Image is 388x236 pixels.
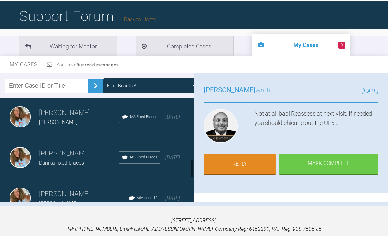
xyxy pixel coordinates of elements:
[204,86,255,94] span: [PERSON_NAME]
[362,87,378,94] span: [DATE]
[10,61,43,68] span: My Cases
[204,154,276,174] a: Reply
[39,160,84,166] span: Danika fixed braces
[279,154,379,174] div: Mark Complete
[165,195,180,201] span: [DATE]
[39,107,119,118] h3: [PERSON_NAME]
[39,200,78,206] span: [PERSON_NAME]
[19,5,156,28] h1: Support Forum
[39,148,119,159] h3: [PERSON_NAME]
[165,155,180,161] span: [DATE]
[254,109,378,145] div: Not at all bad! Reassess at next visit. If needed you should chicane out the UL5...
[10,188,31,208] img: Rebecca Lynne Williams
[10,147,31,168] img: Rebecca Lynne Williams
[39,119,78,125] span: [PERSON_NAME]
[130,155,157,160] span: IAS Fixed Braces
[252,34,350,56] li: My Cases
[19,36,117,56] li: Waiting for Mentor
[120,16,156,22] a: Back to Home
[10,106,31,127] img: Rebecca Lynne Williams
[130,114,157,120] span: IAS Fixed Braces
[136,36,233,56] li: Completed Cases
[90,81,101,91] img: chevronRight.28bd32b0.svg
[57,62,119,67] span: You have
[165,114,180,120] span: [DATE]
[10,217,378,233] p: [STREET_ADDRESS]. Tel: [PHONE_NUMBER], Email: [EMAIL_ADDRESS][DOMAIN_NAME], Company Reg: 6452201,...
[204,85,278,96] h3: wrote...
[5,79,88,93] input: Enter Case ID or Title
[107,82,138,89] div: Filter Boards: All
[137,195,157,201] span: Advanced 12
[204,109,238,143] img: Utpalendu Bose
[338,42,345,49] span: 9
[77,62,119,67] strong: 9 unread messages
[39,189,126,200] h3: [PERSON_NAME]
